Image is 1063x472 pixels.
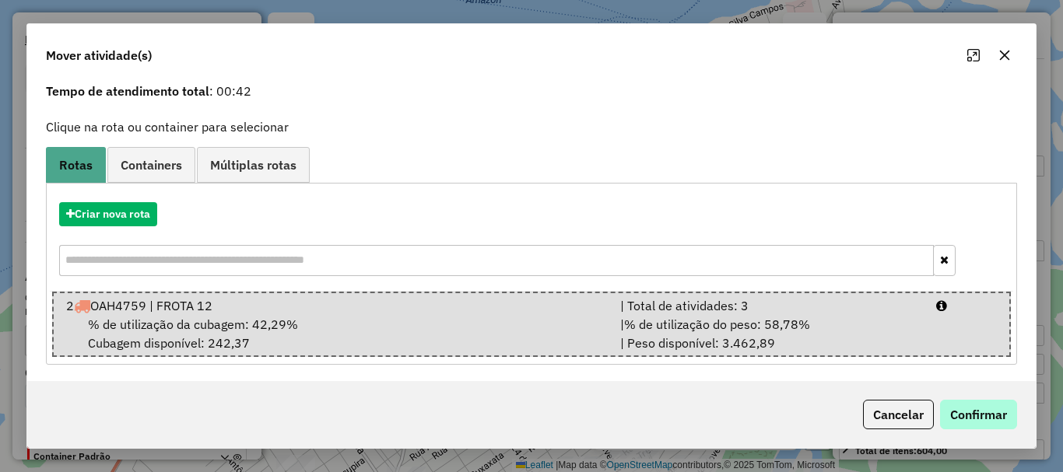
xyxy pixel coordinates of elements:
[611,296,928,315] div: | Total de atividades: 3
[611,315,928,352] div: | | Peso disponível: 3.462,89
[210,159,296,171] span: Múltiplas rotas
[57,315,610,352] div: Cubagem disponível: 242,37
[46,117,289,136] label: Clique na rota ou container para selecionar
[936,299,947,312] i: Porcentagens após mover as atividades: Cubagem: 61,62% Peso: 84,51%
[59,159,93,171] span: Rotas
[37,82,1026,100] span: : 00:42
[88,316,298,332] span: % de utilização da cubagem: 42,29%
[961,43,986,68] button: Maximize
[624,316,810,332] span: % de utilização do peso: 58,78%
[46,46,152,65] span: Mover atividade(s)
[57,296,610,315] div: 2 OAH4759 | FROTA 12
[59,202,157,226] button: Criar nova rota
[940,400,1017,429] button: Confirmar
[46,83,209,99] strong: Tempo de atendimento total
[121,159,182,171] span: Containers
[863,400,934,429] button: Cancelar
